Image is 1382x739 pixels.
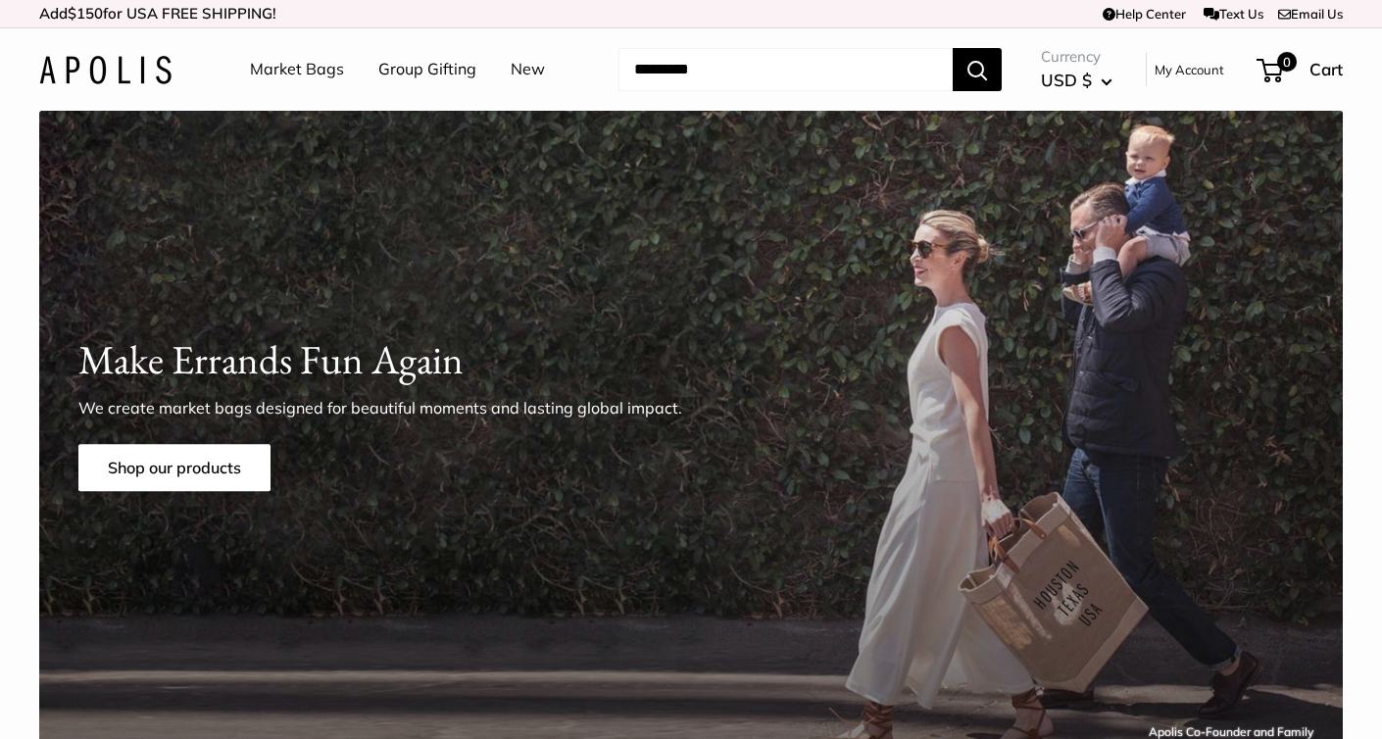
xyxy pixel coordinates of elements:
[1277,52,1297,72] span: 0
[1259,54,1343,85] a: 0 Cart
[1309,59,1343,79] span: Cart
[250,55,344,84] a: Market Bags
[68,4,103,23] span: $150
[1155,58,1224,81] a: My Account
[1278,6,1343,22] a: Email Us
[1204,6,1263,22] a: Text Us
[78,331,1304,389] h1: Make Errands Fun Again
[953,48,1002,91] button: Search
[378,55,476,84] a: Group Gifting
[39,56,172,84] img: Apolis
[1041,43,1112,71] span: Currency
[1041,70,1092,90] span: USD $
[618,48,953,91] input: Search...
[1041,65,1112,96] button: USD $
[78,396,716,419] p: We create market bags designed for beautiful moments and lasting global impact.
[511,55,545,84] a: New
[1103,6,1186,22] a: Help Center
[78,444,271,491] a: Shop our products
